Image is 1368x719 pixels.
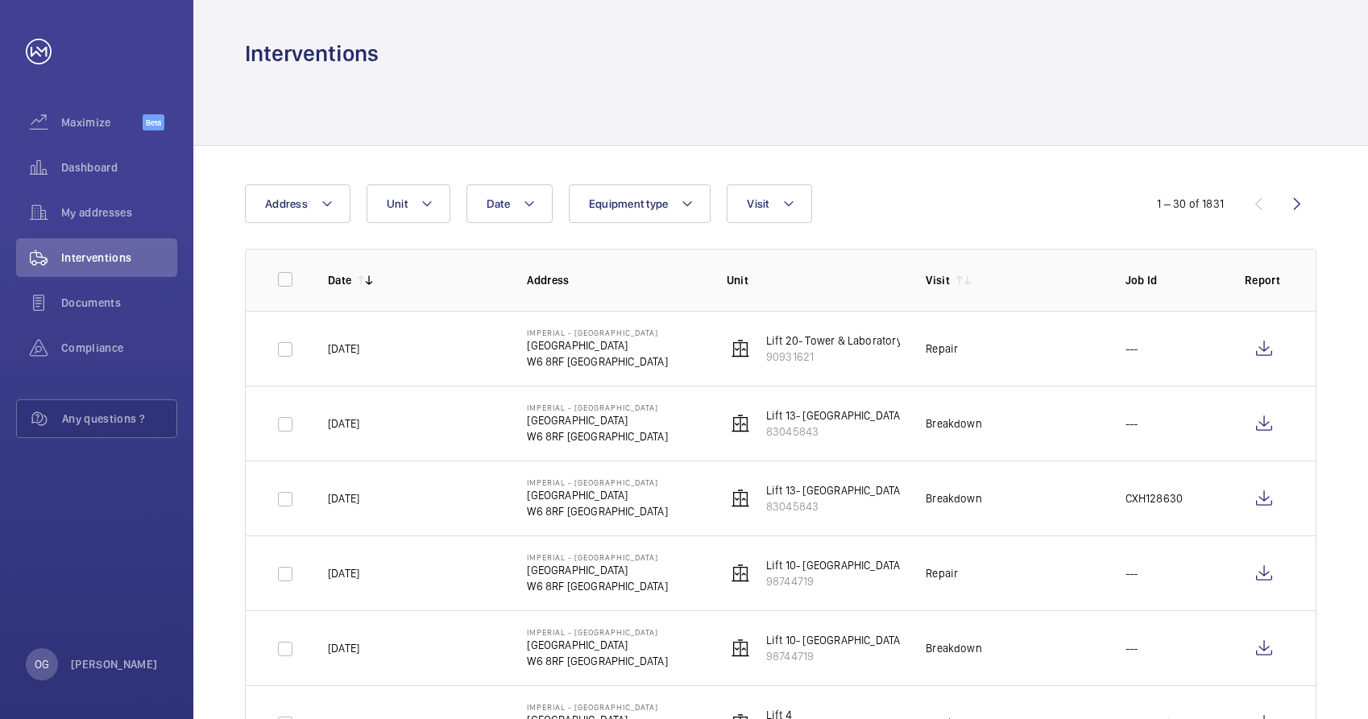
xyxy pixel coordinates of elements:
p: Imperial - [GEOGRAPHIC_DATA] [527,403,667,412]
img: elevator.svg [731,489,750,508]
p: 83045843 [766,424,996,440]
p: Lift 10- [GEOGRAPHIC_DATA] Block (Passenger) [766,632,996,648]
button: Unit [367,184,450,223]
p: Lift 20- Tower & Laboratory Block (Passenger) [766,333,994,349]
button: Address [245,184,350,223]
img: elevator.svg [731,414,750,433]
p: Unit [727,272,900,288]
p: W6 8RF [GEOGRAPHIC_DATA] [527,428,667,444]
span: Any questions ? [62,411,176,427]
p: Report [1245,272,1283,288]
p: W6 8RF [GEOGRAPHIC_DATA] [527,503,667,519]
p: [DATE] [328,490,359,506]
span: Address [265,197,308,210]
p: CXH128630 [1125,490,1184,506]
p: 83045843 [766,498,996,514]
p: 90931621 [766,349,994,365]
p: --- [1125,640,1138,656]
p: W6 8RF [GEOGRAPHIC_DATA] [527,653,667,669]
p: [DATE] [328,415,359,432]
div: Breakdown [926,640,982,656]
span: Interventions [61,250,177,266]
p: Job Id [1125,272,1219,288]
p: [DATE] [328,341,359,357]
p: 98744719 [766,648,996,664]
p: --- [1125,565,1138,581]
div: Repair [926,341,958,357]
button: Visit [727,184,811,223]
span: Documents [61,295,177,311]
span: My addresses [61,205,177,221]
span: Dashboard [61,159,177,176]
p: Imperial - [GEOGRAPHIC_DATA] [527,627,667,637]
p: --- [1125,415,1138,432]
p: W6 8RF [GEOGRAPHIC_DATA] [527,578,667,594]
span: Date [487,197,510,210]
span: Unit [387,197,408,210]
p: [GEOGRAPHIC_DATA] [527,562,667,578]
button: Date [466,184,553,223]
div: 1 – 30 of 1831 [1157,196,1224,212]
p: --- [1125,341,1138,357]
button: Equipment type [569,184,711,223]
p: [DATE] [328,640,359,656]
span: Equipment type [589,197,669,210]
p: 98744719 [766,573,996,589]
p: [GEOGRAPHIC_DATA] [527,637,667,653]
p: Lift 13- [GEOGRAPHIC_DATA] Block (Passenger) [766,407,996,424]
p: Imperial - [GEOGRAPHIC_DATA] [527,702,667,712]
p: Imperial - [GEOGRAPHIC_DATA] [527,552,667,562]
p: Date [328,272,351,288]
h1: Interventions [245,39,379,68]
p: Lift 13- [GEOGRAPHIC_DATA] Block (Passenger) [766,482,996,498]
span: Visit [747,197,769,210]
p: Lift 10- [GEOGRAPHIC_DATA] Block (Passenger) [766,557,996,573]
span: Compliance [61,340,177,356]
p: Address [527,272,700,288]
p: [PERSON_NAME] [71,656,158,672]
p: Imperial - [GEOGRAPHIC_DATA] [527,477,667,487]
p: [GEOGRAPHIC_DATA] [527,487,667,503]
p: [DATE] [328,565,359,581]
div: Breakdown [926,490,982,506]
p: OG [35,656,49,672]
span: Beta [143,114,164,130]
span: Maximize [61,114,143,130]
p: [GEOGRAPHIC_DATA] [527,337,667,353]
div: Repair [926,565,958,581]
p: W6 8RF [GEOGRAPHIC_DATA] [527,353,667,370]
img: elevator.svg [731,339,750,358]
div: Breakdown [926,415,982,432]
img: elevator.svg [731,564,750,583]
p: [GEOGRAPHIC_DATA] [527,412,667,428]
img: elevator.svg [731,638,750,658]
p: Imperial - [GEOGRAPHIC_DATA] [527,328,667,337]
p: Visit [926,272,950,288]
